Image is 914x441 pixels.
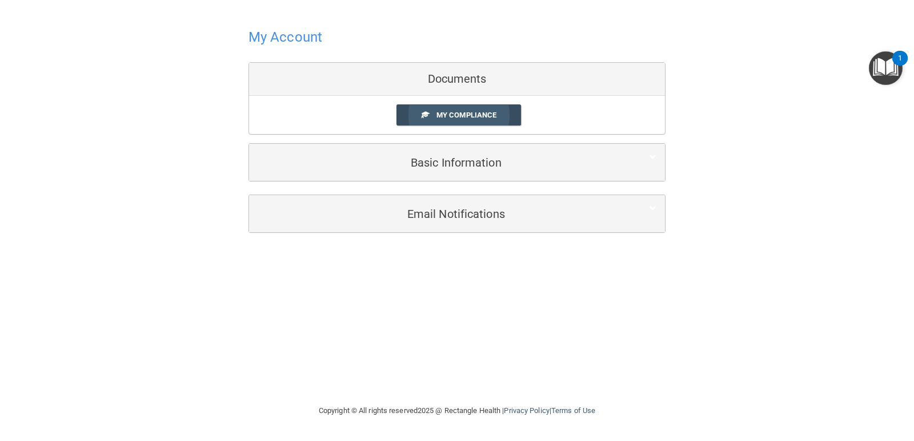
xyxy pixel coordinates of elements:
[258,208,622,220] h5: Email Notifications
[869,51,903,85] button: Open Resource Center, 1 new notification
[436,111,496,119] span: My Compliance
[504,406,549,415] a: Privacy Policy
[249,63,665,96] div: Documents
[258,149,656,175] a: Basic Information
[258,156,622,169] h5: Basic Information
[551,406,595,415] a: Terms of Use
[258,201,656,226] a: Email Notifications
[248,30,322,44] h4: My Account
[248,393,666,429] div: Copyright © All rights reserved 2025 @ Rectangle Health | |
[898,58,902,73] div: 1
